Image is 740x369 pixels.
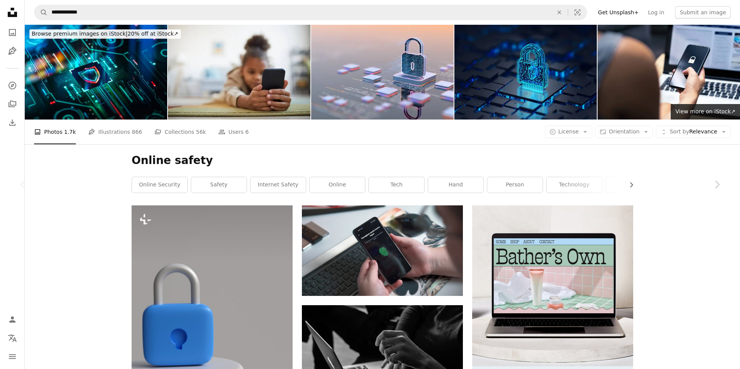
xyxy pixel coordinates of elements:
a: Download History [5,115,20,130]
a: Users 6 [218,120,249,144]
button: scroll list to the right [624,177,633,193]
img: Lock. Network Technology Concept [454,25,597,120]
span: 6 [245,128,249,136]
a: tech [369,177,424,193]
a: technology [546,177,602,193]
span: 866 [132,128,142,136]
button: Clear [551,5,568,20]
button: Submit an image [675,6,731,19]
a: Illustrations 866 [88,120,142,144]
a: Photos [5,25,20,40]
button: License [545,126,593,138]
a: safety [191,177,247,193]
span: View more on iStock ↗ [675,108,735,114]
img: Digital security and privacy background. Cyber and crypto security shield on futuristic screen te... [25,25,167,120]
button: Visual search [568,5,587,20]
a: grayscale photo of person using MacBook [302,355,463,362]
button: Menu [5,349,20,364]
button: Sort byRelevance [656,126,731,138]
a: online security [132,177,187,193]
button: Orientation [595,126,653,138]
a: web [606,177,661,193]
span: 56k [196,128,206,136]
a: Log in [643,6,669,19]
a: Log in / Sign up [5,312,20,327]
div: 20% off at iStock ↗ [29,29,181,39]
a: internet safety [250,177,306,193]
span: Sort by [670,128,689,135]
a: a blue padlock sitting on top of a white pedestal [132,345,293,352]
img: African American Girl Using Smartphone on Floor [168,25,310,120]
span: License [558,128,579,135]
a: Next [694,147,740,222]
img: file-1707883121023-8e3502977149image [472,205,633,366]
a: Browse premium images on iStock|20% off at iStock↗ [25,25,185,43]
a: Explore [5,78,20,93]
span: Browse premium images on iStock | [32,31,127,37]
a: a person holding a phone [302,247,463,254]
a: View more on iStock↗ [671,104,740,120]
a: hand [428,177,483,193]
span: Orientation [609,128,639,135]
a: Collections [5,96,20,112]
span: Relevance [670,128,717,136]
button: Language [5,330,20,346]
a: Collections 56k [154,120,206,144]
img: Phishing, mobile phone hacker or cyber scam concept. Password and login pass code in smartphone. ... [598,25,740,120]
button: Search Unsplash [34,5,48,20]
img: a person holding a phone [302,205,463,296]
h1: Online safety [132,154,633,167]
a: Get Unsplash+ [593,6,643,19]
form: Find visuals sitewide [34,5,587,20]
a: online [310,177,365,193]
a: Illustrations [5,43,20,59]
img: Digital security concept [311,25,454,120]
a: person [487,177,543,193]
